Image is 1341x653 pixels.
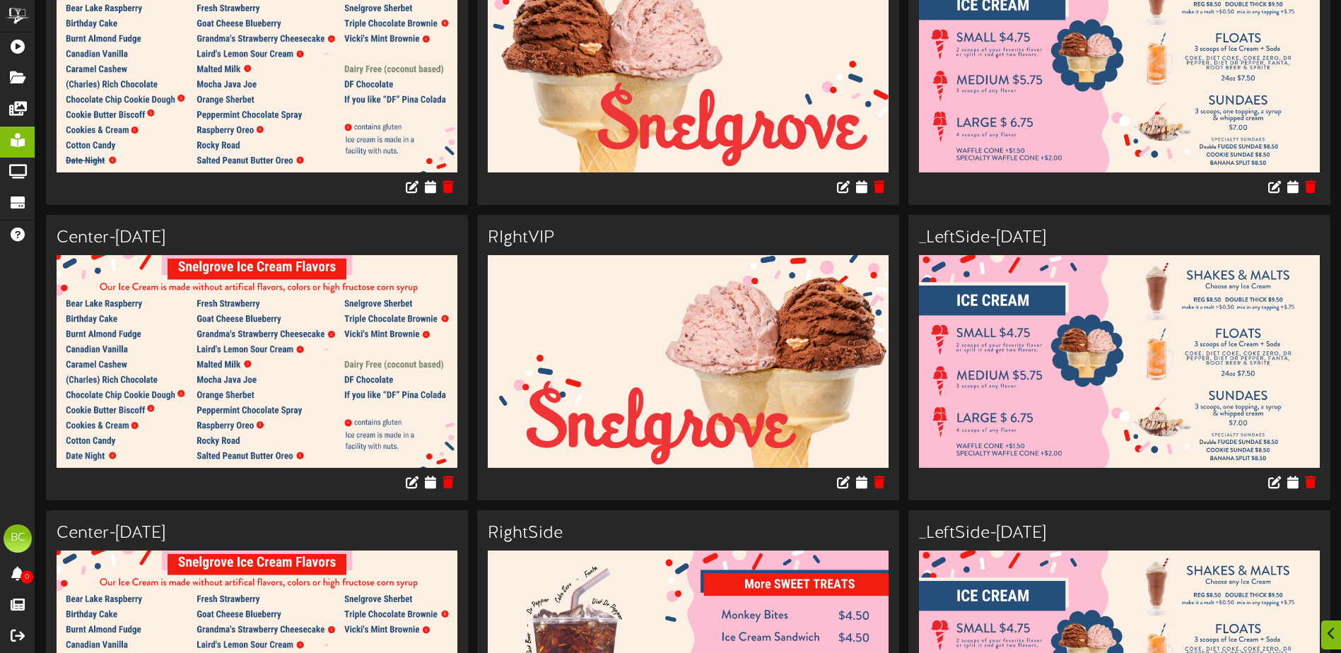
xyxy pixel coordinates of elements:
[4,524,32,553] div: BC
[919,524,1320,543] h3: _LeftSide-[DATE]
[919,255,1320,468] img: c5b0d337-6404-47da-bdb3-f4a30e98b37d.png
[21,570,33,584] span: 0
[57,524,457,543] h3: Center-[DATE]
[57,229,457,247] h3: Center-[DATE]
[488,524,889,543] h3: RightSide
[919,229,1320,247] h3: _LeftSide-[DATE]
[488,229,889,247] h3: RIghtVIP
[57,255,457,468] img: a392d503-6758-4a43-8a0b-08a7461ea332.png
[488,255,889,468] img: d7fa97b8-e87a-4a36-afe3-204ad777bfe0.png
